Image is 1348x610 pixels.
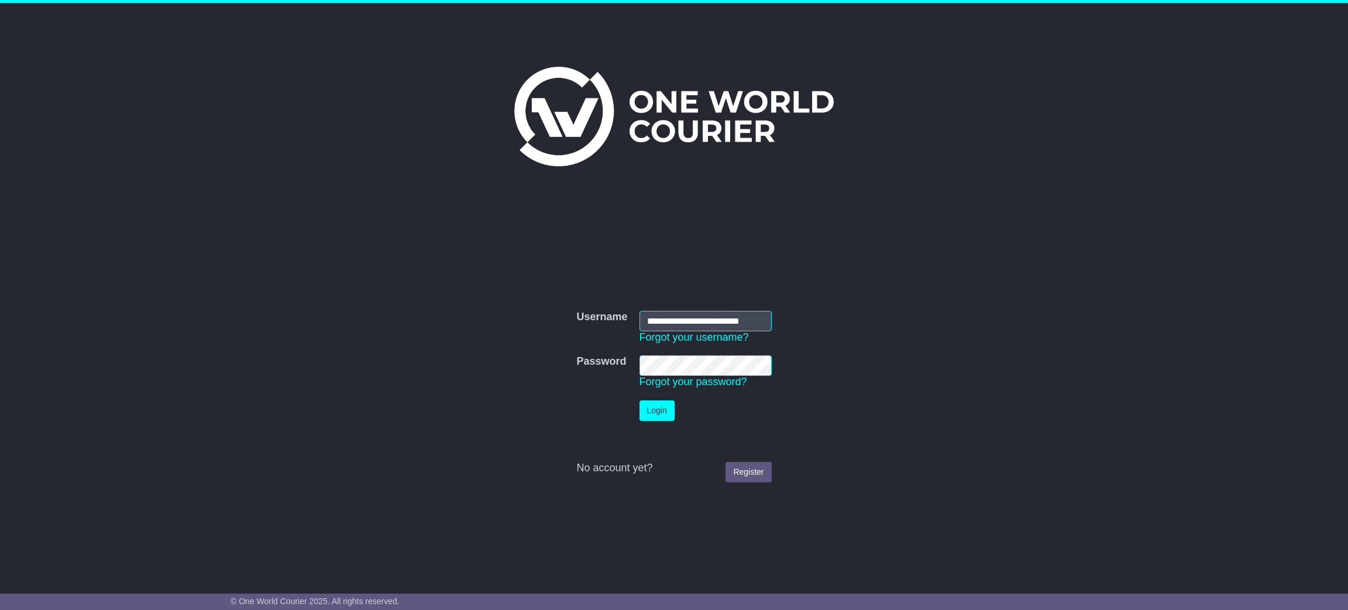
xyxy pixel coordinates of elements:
[725,462,771,482] a: Register
[576,311,627,324] label: Username
[639,376,747,388] a: Forgot your password?
[576,355,626,368] label: Password
[514,67,834,166] img: One World
[231,597,400,606] span: © One World Courier 2025. All rights reserved.
[639,331,749,343] a: Forgot your username?
[639,400,675,421] button: Login
[576,462,771,475] div: No account yet?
